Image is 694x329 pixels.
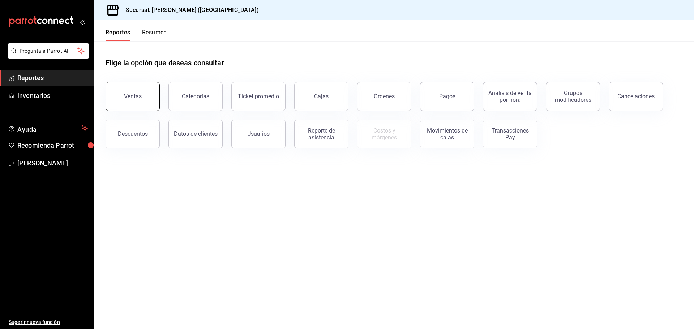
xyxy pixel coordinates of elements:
[439,93,455,100] div: Pagos
[168,120,223,148] button: Datos de clientes
[17,73,88,83] span: Reportes
[357,82,411,111] button: Órdenes
[17,91,88,100] span: Inventarios
[17,140,88,150] span: Recomienda Parrot
[551,90,595,103] div: Grupos modificadores
[106,57,224,68] h1: Elige la opción que deseas consultar
[174,130,218,137] div: Datos de clientes
[425,127,470,141] div: Movimientos de cajas
[5,52,89,60] a: Pregunta a Parrot AI
[357,120,411,148] button: Contrata inventarios para ver este reporte
[20,47,78,55] span: Pregunta a Parrot AI
[17,124,78,133] span: Ayuda
[488,127,532,141] div: Transacciones Pay
[546,82,600,111] button: Grupos modificadores
[483,120,537,148] button: Transacciones Pay
[609,82,663,111] button: Cancelaciones
[238,93,279,100] div: Ticket promedio
[294,120,348,148] button: Reporte de asistencia
[120,6,259,14] h3: Sucursal: [PERSON_NAME] ([GEOGRAPHIC_DATA])
[299,127,344,141] div: Reporte de asistencia
[420,82,474,111] button: Pagos
[247,130,270,137] div: Usuarios
[80,19,85,25] button: open_drawer_menu
[231,82,286,111] button: Ticket promedio
[142,29,167,41] button: Resumen
[106,82,160,111] button: Ventas
[362,127,407,141] div: Costos y márgenes
[9,319,88,326] span: Sugerir nueva función
[168,82,223,111] button: Categorías
[294,82,348,111] a: Cajas
[17,158,88,168] span: [PERSON_NAME]
[374,93,395,100] div: Órdenes
[106,29,167,41] div: navigation tabs
[420,120,474,148] button: Movimientos de cajas
[8,43,89,59] button: Pregunta a Parrot AI
[118,130,148,137] div: Descuentos
[314,92,329,101] div: Cajas
[124,93,142,100] div: Ventas
[483,82,537,111] button: Análisis de venta por hora
[106,120,160,148] button: Descuentos
[617,93,655,100] div: Cancelaciones
[182,93,209,100] div: Categorías
[231,120,286,148] button: Usuarios
[488,90,532,103] div: Análisis de venta por hora
[106,29,130,41] button: Reportes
